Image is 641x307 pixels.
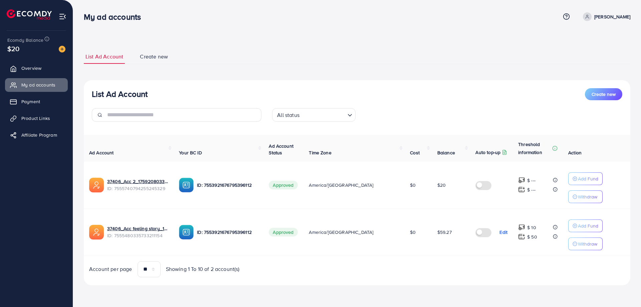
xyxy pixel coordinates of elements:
iframe: Chat [613,277,636,302]
a: 37406_Acc 2_1759208033995 [107,178,168,185]
span: ID: 7555740794255245329 [107,185,168,192]
img: ic-ads-acc.e4c84228.svg [89,225,104,240]
p: [PERSON_NAME] [594,13,630,21]
span: Time Zone [309,149,331,156]
span: $20 [7,44,19,53]
span: Create new [140,53,168,60]
button: Add Fund [568,172,603,185]
span: Action [568,149,582,156]
a: Affiliate Program [5,128,68,142]
span: Balance [437,149,455,156]
span: Approved [269,228,297,237]
a: [PERSON_NAME] [580,12,630,21]
h3: List Ad Account [92,89,148,99]
span: Create new [592,91,616,98]
span: America/[GEOGRAPHIC_DATA] [309,229,373,236]
p: Withdraw [578,193,597,201]
a: My ad accounts [5,78,68,92]
p: Add Fund [578,222,598,230]
span: Showing 1 To 10 of 2 account(s) [166,265,240,273]
span: Ecomdy Balance [7,37,43,43]
button: Withdraw [568,190,603,203]
p: $ 50 [527,233,537,241]
span: Product Links [21,115,50,122]
img: top-up amount [518,186,525,193]
span: Your BC ID [179,149,202,156]
span: ID: 7555480335733211154 [107,232,168,239]
img: menu [59,13,66,20]
span: Overview [21,65,41,71]
p: Threshold information [518,140,551,156]
p: Auto top-up [475,148,500,156]
button: Create new [585,88,622,100]
a: Overview [5,61,68,75]
p: Add Fund [578,175,598,183]
span: $59.27 [437,229,452,236]
span: List Ad Account [85,53,123,60]
h3: My ad accounts [84,12,146,22]
div: <span class='underline'>37406_Acc 2_1759208033995</span></br>7555740794255245329 [107,178,168,192]
span: Ad Account [89,149,114,156]
div: Search for option [272,108,356,122]
span: Approved [269,181,297,189]
img: top-up amount [518,233,525,240]
img: ic-ba-acc.ded83a64.svg [179,178,194,192]
a: Payment [5,95,68,108]
button: Add Fund [568,219,603,232]
img: top-up amount [518,177,525,184]
a: Product Links [5,112,68,125]
span: $0 [410,229,416,236]
span: Affiliate Program [21,132,57,138]
div: <span class='underline'>37406_Acc feeling story_1759147422800</span></br>7555480335733211154 [107,225,168,239]
p: $ --- [527,176,536,184]
button: Withdraw [568,238,603,250]
p: $ 10 [527,223,536,232]
img: image [59,46,65,52]
span: Cost [410,149,420,156]
p: $ --- [527,186,536,194]
img: logo [7,9,52,20]
img: ic-ba-acc.ded83a64.svg [179,225,194,240]
span: All status [276,110,301,120]
span: America/[GEOGRAPHIC_DATA] [309,182,373,188]
span: My ad accounts [21,82,55,88]
input: Search for option [301,109,345,120]
span: $0 [410,182,416,188]
img: ic-ads-acc.e4c84228.svg [89,178,104,192]
p: Edit [499,228,507,236]
img: top-up amount [518,224,525,231]
p: ID: 7553921676795396112 [197,181,258,189]
span: Payment [21,98,40,105]
p: ID: 7553921676795396112 [197,228,258,236]
a: 37406_Acc feeling story_1759147422800 [107,225,168,232]
span: $20 [437,182,446,188]
span: Account per page [89,265,132,273]
span: Ad Account Status [269,143,293,156]
p: Withdraw [578,240,597,248]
